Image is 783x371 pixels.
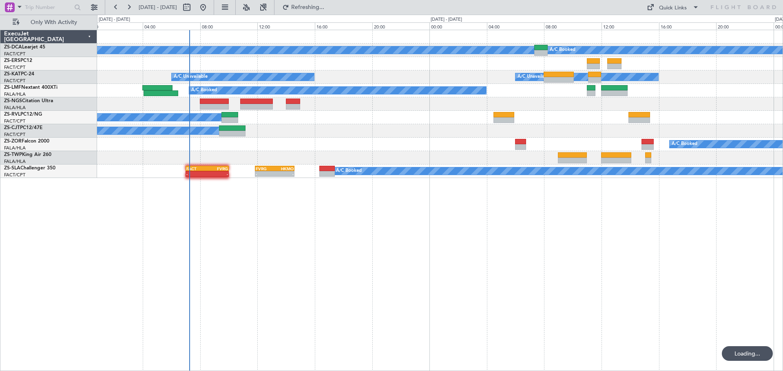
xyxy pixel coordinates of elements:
a: ZS-SLAChallenger 350 [4,166,55,171]
span: Refreshing... [291,4,325,10]
a: ZS-ZORFalcon 2000 [4,139,49,144]
span: ZS-RVL [4,112,20,117]
div: 20:00 [372,22,430,30]
a: ZS-NGSCitation Ultra [4,99,53,103]
a: FACT/CPT [4,64,25,70]
div: A/C Booked [550,44,575,56]
div: 16:00 [659,22,717,30]
div: 16:00 [315,22,372,30]
div: HKMO [274,166,294,171]
div: - [207,171,228,176]
div: [DATE] - [DATE] [431,16,462,23]
button: Refreshing... [279,1,327,14]
div: A/C Booked [336,165,362,177]
span: ZS-TWP [4,152,22,157]
a: ZS-CJTPC12/47E [4,125,42,130]
span: ZS-SLA [4,166,20,171]
div: - [274,171,294,176]
a: ZS-RVLPC12/NG [4,112,42,117]
span: [DATE] - [DATE] [139,4,177,11]
div: 08:00 [544,22,602,30]
div: Quick Links [659,4,687,12]
button: Only With Activity [9,16,88,29]
a: FACT/CPT [4,51,25,57]
div: 12:00 [257,22,315,30]
div: 04:00 [143,22,200,30]
div: 00:00 [429,22,487,30]
span: Only With Activity [21,20,86,25]
span: ZS-ZOR [4,139,22,144]
span: ZS-NGS [4,99,22,103]
a: ZS-DCALearjet 45 [4,45,45,50]
div: A/C Booked [191,84,217,97]
span: ZS-DCA [4,45,22,50]
button: Quick Links [643,1,703,14]
div: 12:00 [602,22,659,30]
a: FACT/CPT [4,132,25,138]
div: 20:00 [716,22,774,30]
a: FALA/HLA [4,158,26,165]
a: FACT/CPT [4,78,25,84]
div: FVRG [207,166,228,171]
a: FACT/CPT [4,172,25,178]
a: ZS-ERSPC12 [4,58,32,63]
div: A/C Unavailable [518,71,551,83]
div: Loading... [722,346,773,361]
div: FACT [186,166,207,171]
a: ZS-LMFNextant 400XTi [4,85,58,90]
div: FVRG [256,166,275,171]
a: FALA/HLA [4,91,26,97]
div: 08:00 [200,22,258,30]
div: - [256,171,275,176]
a: ZS-KATPC-24 [4,72,34,77]
a: FALA/HLA [4,105,26,111]
div: - [186,171,207,176]
a: FALA/HLA [4,145,26,151]
div: 04:00 [487,22,544,30]
span: ZS-ERS [4,58,20,63]
div: A/C Unavailable [174,71,208,83]
span: ZS-LMF [4,85,21,90]
span: ZS-CJT [4,125,20,130]
div: A/C Booked [672,138,697,150]
a: ZS-TWPKing Air 260 [4,152,51,157]
span: ZS-KAT [4,72,21,77]
input: Trip Number [25,1,72,13]
div: 00:00 [86,22,143,30]
div: [DATE] - [DATE] [99,16,130,23]
a: FACT/CPT [4,118,25,124]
